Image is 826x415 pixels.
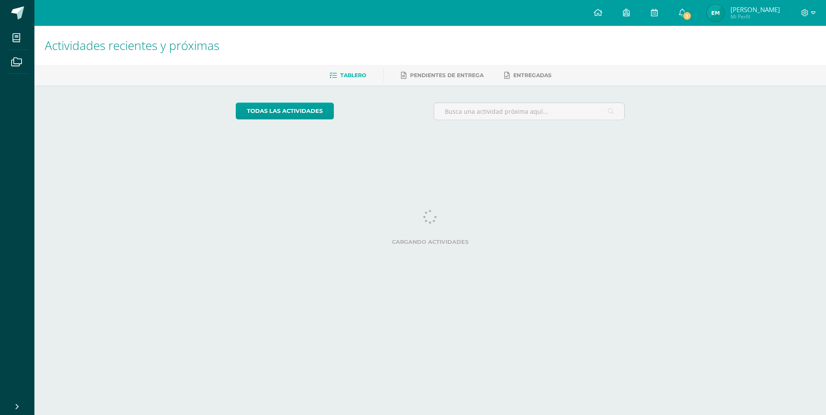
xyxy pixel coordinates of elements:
input: Busca una actividad próxima aquí... [434,103,625,120]
a: todas las Actividades [236,103,334,119]
a: Entregadas [504,69,552,82]
img: 8c14a80406261e4038450a0cddff8716.png [707,4,724,22]
span: Actividades recientes y próximas [45,37,219,53]
a: Tablero [330,69,366,82]
a: Pendientes de entrega [401,69,484,82]
span: Pendientes de entrega [410,72,484,78]
span: Entregadas [513,72,552,78]
span: Tablero [340,72,366,78]
span: Mi Perfil [730,13,780,20]
span: [PERSON_NAME] [730,5,780,14]
span: 3 [682,11,692,21]
label: Cargando actividades [236,239,625,245]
